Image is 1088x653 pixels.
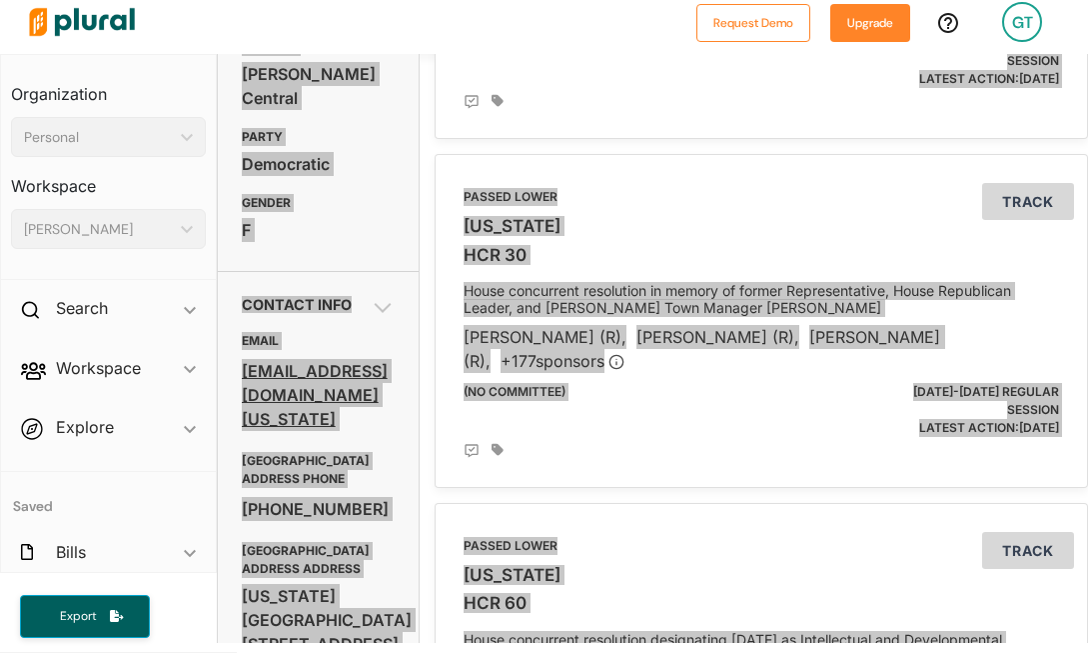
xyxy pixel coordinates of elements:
h2: Bills [56,541,86,563]
h3: PARTY [242,125,395,149]
span: Contact Info [242,296,352,313]
span: [PERSON_NAME] (R), [464,327,940,371]
div: Passed Lower [464,537,1059,555]
h2: Search [56,297,108,319]
button: Export [20,595,150,638]
div: Add Position Statement [464,94,480,110]
div: GT [1002,2,1042,42]
button: Request Demo [696,4,810,42]
div: Add tags [492,94,504,108]
h2: Workspace [56,357,141,379]
button: Upgrade [830,4,910,42]
div: Latest Action: [DATE] [865,383,1074,437]
span: [PERSON_NAME] (R), [636,327,799,347]
h3: GENDER [242,191,395,215]
a: [PHONE_NUMBER] [242,494,395,524]
h3: [US_STATE] [464,216,1059,236]
div: Latest Action: [DATE] [865,34,1074,88]
div: Add tags [492,443,504,457]
div: (no committee) [449,34,865,88]
h3: HCR 60 [464,593,1059,613]
h3: Organization [11,65,206,109]
button: Track [982,532,1074,569]
div: Personal [24,127,173,148]
a: [EMAIL_ADDRESS][DOMAIN_NAME][US_STATE] [242,356,395,434]
span: Export [46,608,110,625]
span: [PERSON_NAME] (R), [464,327,626,347]
h3: [US_STATE] [464,565,1059,585]
div: F [242,215,395,245]
h3: [GEOGRAPHIC_DATA] ADDRESS PHONE [242,449,395,491]
div: [PERSON_NAME] Central [242,59,395,113]
h4: House concurrent resolution in memory of former Representative, House Republican Leader, and [PER... [464,273,1059,317]
h3: [GEOGRAPHIC_DATA] ADDRESS ADDRESS [242,539,395,581]
h3: Workspace [11,157,206,201]
span: + 177 sponsor s [501,351,624,371]
h4: Saved [1,472,216,521]
span: [DATE]-[DATE] Regular Session [913,384,1059,417]
div: (no committee) [449,383,865,437]
a: Request Demo [696,12,810,33]
div: Add Position Statement [464,443,480,459]
a: Upgrade [830,12,910,33]
button: Track [982,183,1074,220]
div: Democratic [242,149,395,179]
div: [PERSON_NAME] [24,219,173,240]
h3: EMAIL [242,329,395,353]
h3: HCR 30 [464,245,1059,265]
div: Passed Lower [464,188,1059,206]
